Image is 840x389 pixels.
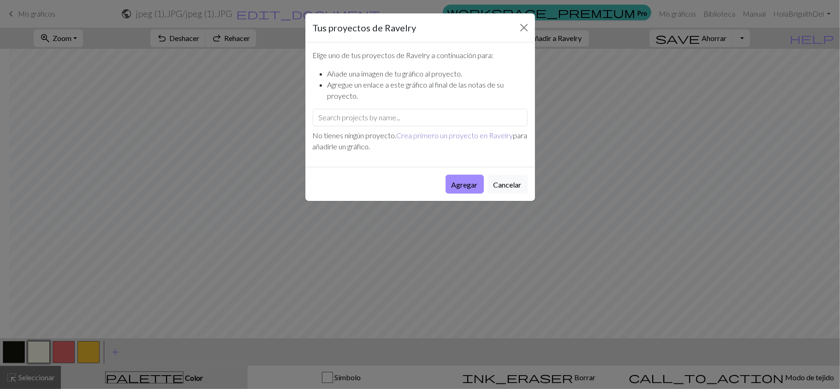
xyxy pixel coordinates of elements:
[313,109,528,126] input: Search projects by name...
[313,131,397,140] font: No tienes ningún proyecto.
[328,69,463,78] font: Añade una imagen de tu gráfico al proyecto.
[397,131,513,140] a: Crea primero un proyecto en Ravelry
[328,80,504,100] font: Agregue un enlace a este gráfico al final de las notas de su proyecto.
[313,22,417,33] font: Tus proyectos de Ravelry
[494,180,522,189] font: Cancelar
[452,180,478,189] font: Agregar
[313,51,494,59] font: Elige uno de tus proyectos de Ravelry a continuación para:
[488,175,528,194] button: Cancelar
[517,20,531,35] button: Cerca
[446,175,484,194] button: Agregar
